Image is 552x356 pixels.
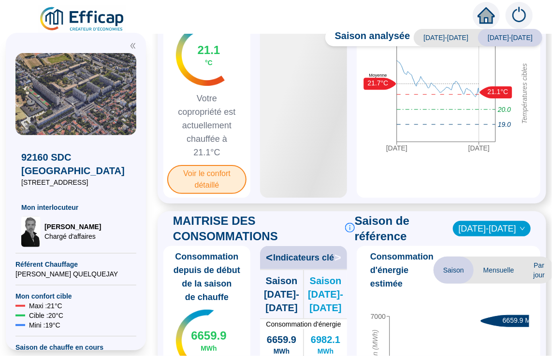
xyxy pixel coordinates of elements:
[478,7,495,24] span: home
[173,213,341,244] span: MAITRISE DES CONSOMMATIONS
[167,250,247,304] span: Consommation depuis de début de la saison de chauffe
[44,232,101,241] span: Chargé d'affaires
[434,257,474,284] span: Saison
[318,346,334,356] span: MWh
[201,343,217,353] span: MWh
[334,250,347,265] span: >
[478,29,542,46] span: [DATE]-[DATE]
[267,333,296,346] span: 6659.9
[198,42,220,58] span: 21.1
[468,144,490,152] tspan: [DATE]
[506,2,533,29] img: alerts
[369,72,387,77] text: Moyenne
[355,213,443,244] span: Saison de référence
[274,346,290,356] span: MWh
[15,342,136,352] span: Saison de chauffe en cours
[304,274,347,315] span: Saison [DATE]-[DATE]
[29,320,60,330] span: Mini : 19 °C
[205,58,213,68] span: °C
[386,144,407,152] tspan: [DATE]
[370,250,434,290] span: Consommation d'énergie estimée
[39,6,126,33] img: efficap energie logo
[325,29,410,46] span: Saison analysée
[459,221,525,236] span: 2022-2023
[368,79,389,87] text: 21.7°C
[130,42,136,49] span: double-left
[167,165,247,194] span: Voir le confort détaillé
[176,24,225,86] img: indicateur températures
[260,319,347,329] span: Consommation d'énergie
[21,216,41,247] img: Chargé d'affaires
[15,269,136,279] span: [PERSON_NAME] QUELQUEJAY
[260,250,273,265] span: <
[15,260,136,269] span: Référent Chauffage
[273,251,334,264] span: Indicateurs clé
[15,291,136,301] span: Mon confort cible
[497,105,511,113] tspan: 20.0
[21,178,131,187] span: [STREET_ADDRESS]
[488,88,508,96] text: 21.1°C
[44,222,101,232] span: [PERSON_NAME]
[345,223,355,233] span: info-circle
[21,151,131,178] span: 92160 SDC [GEOGRAPHIC_DATA]
[520,226,525,232] span: down
[29,311,63,320] span: Cible : 20 °C
[311,333,340,346] span: 6982.1
[474,257,524,284] span: Mensuelle
[260,274,303,315] span: Saison [DATE]-[DATE]
[167,92,247,159] span: Votre copropriété est actuellement chauffée à 21.1°C
[371,313,386,320] tspan: 7000
[414,29,478,46] span: [DATE]-[DATE]
[191,328,226,343] span: 6659.9
[29,301,62,311] span: Maxi : 21 °C
[503,316,541,324] text: 6659.9 MWh
[521,63,528,124] tspan: Températures cibles
[21,203,131,212] span: Mon interlocuteur
[498,121,511,128] tspan: 19.0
